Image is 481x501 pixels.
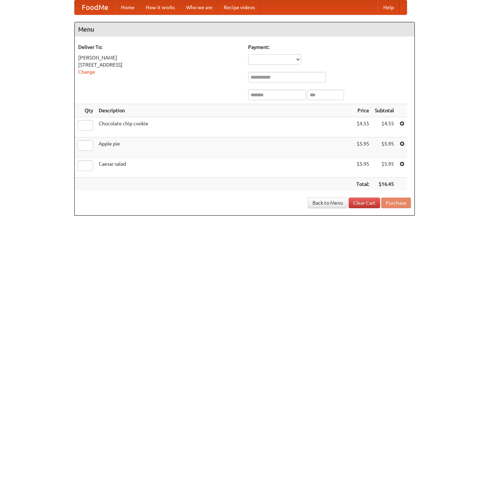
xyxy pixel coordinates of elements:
[78,69,95,75] a: Change
[75,104,96,117] th: Qty
[75,22,414,36] h4: Menu
[78,61,241,68] div: [STREET_ADDRESS]
[378,0,400,15] a: Help
[96,158,354,178] td: Caesar salad
[218,0,260,15] a: Recipe videos
[78,44,241,51] h5: Deliver To:
[308,198,348,208] a: Back to Menu
[372,158,397,178] td: $5.95
[354,178,372,191] th: Total:
[372,137,397,158] td: $5.95
[372,178,397,191] th: $16.45
[349,198,380,208] a: Clear Cart
[115,0,140,15] a: Home
[354,158,372,178] td: $5.95
[96,137,354,158] td: Apple pie
[96,117,354,137] td: Chocolate chip cookie
[75,0,115,15] a: FoodMe
[381,198,411,208] button: Purchase
[181,0,218,15] a: Who we are
[354,137,372,158] td: $5.95
[140,0,181,15] a: How it works
[78,54,241,61] div: [PERSON_NAME]
[372,104,397,117] th: Subtotal
[96,104,354,117] th: Description
[248,44,411,51] h5: Payment:
[354,117,372,137] td: $4.55
[372,117,397,137] td: $4.55
[354,104,372,117] th: Price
